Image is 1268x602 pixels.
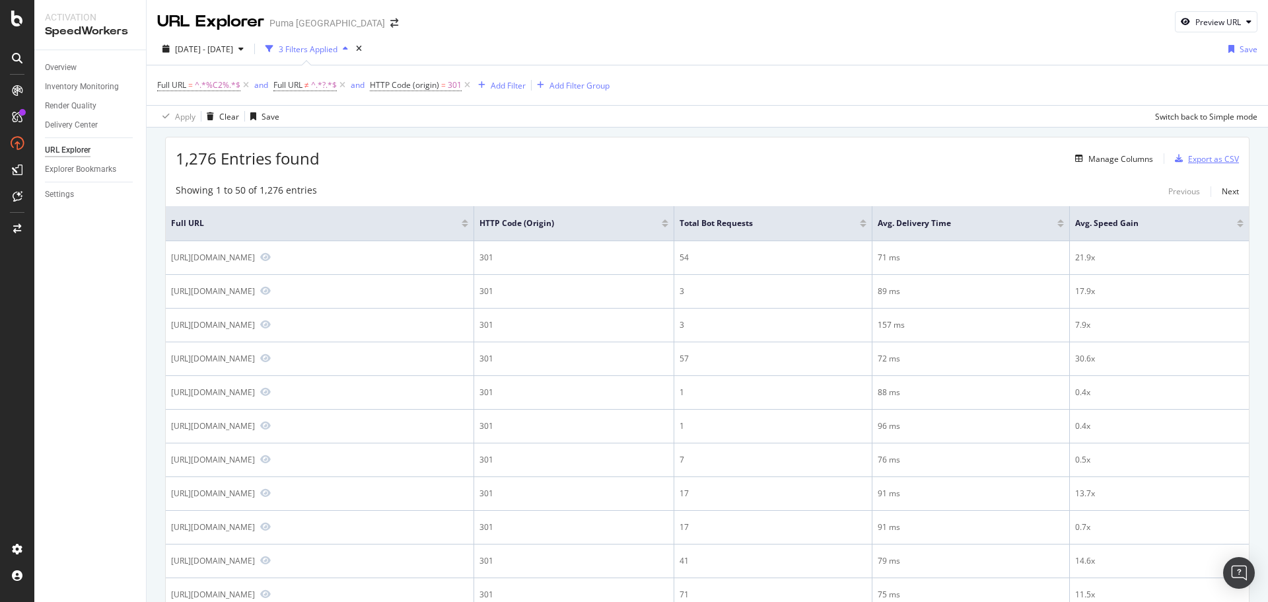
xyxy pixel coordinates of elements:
div: 91 ms [878,488,1064,500]
span: Avg. Speed Gain [1075,217,1217,229]
button: Add Filter Group [532,77,610,93]
div: 0.7x [1075,521,1244,533]
div: [URL][DOMAIN_NAME] [171,454,255,465]
div: 41 [680,555,866,567]
a: Preview https://ca.puma.com/ca/en/pd/puma-180-sneakers%C2%A0/389267 [260,354,271,363]
div: 301 [479,589,668,601]
div: Render Quality [45,99,96,113]
div: 89 ms [878,285,1064,297]
span: ≠ [304,79,309,91]
span: Total Bot Requests [680,217,839,229]
a: Preview https://ca.puma.com/ca/en/pd/puma-x-haribo-rs-x%C2%B3-sneakers-jr/383472 [260,320,271,329]
div: [URL][DOMAIN_NAME] [171,521,255,533]
div: [URL][DOMAIN_NAME] [171,252,255,263]
div: Add Filter [491,80,526,91]
div: Inventory Monitoring [45,80,119,94]
div: URL Explorer [45,143,90,157]
div: [URL][DOMAIN_NAME] [171,387,255,398]
div: 71 ms [878,252,1064,264]
span: HTTP Code (origin) [479,217,642,229]
div: 88 ms [878,387,1064,398]
div: 0.4x [1075,420,1244,432]
span: ^.*%C2%.*$ [195,76,240,94]
div: Save [262,111,279,122]
div: 7.9x [1075,319,1244,331]
div: 76 ms [878,454,1064,466]
button: and [351,79,365,91]
div: Delivery Center [45,118,98,132]
div: 301 [479,285,668,297]
span: = [188,79,193,91]
div: 79 ms [878,555,1064,567]
div: 17 [680,521,866,533]
button: Save [1223,38,1257,59]
a: Preview https://us.puma.com/us/en/pd/puma-x-sonic-rs-x%C2%B3-color-toddler-shoes/373981 [260,488,271,498]
div: [URL][DOMAIN_NAME] [171,488,255,499]
div: Puma [GEOGRAPHIC_DATA] [269,17,385,30]
a: Preview https://us.puma.com/us/en/pd/rs-x%C2%B3-puzzle-mens-sneakers/371570 [260,252,271,262]
div: 91 ms [878,521,1064,533]
div: Add Filter Group [549,80,610,91]
span: HTTP Code (origin) [370,79,439,91]
div: 1 [680,420,866,432]
div: [URL][DOMAIN_NAME] [171,420,255,432]
a: Inventory Monitoring [45,80,137,94]
div: 301 [479,420,668,432]
div: Activation [45,11,135,24]
div: 54 [680,252,866,264]
div: 57 [680,353,866,365]
div: Open Intercom Messenger [1223,557,1255,589]
div: 301 [479,454,668,466]
div: Showing 1 to 50 of 1,276 entries [176,184,317,200]
a: Preview https://ca.puma.com/ca/en/pd/mercedes-amg-petronas-f1%C2%AE-motorsport-mens-statement-wov... [260,387,271,396]
button: Previous [1168,184,1200,200]
div: [URL][DOMAIN_NAME] [171,319,255,330]
div: 301 [479,252,668,264]
button: and [254,79,268,91]
div: 7 [680,454,866,466]
a: Preview https://us.puma.com/en/us/pd/puma-x-sonic-rs-x%C2%B3-color-toddler-shoes/373981 [260,455,271,464]
div: 30.6x [1075,353,1244,365]
div: Save [1240,44,1257,55]
button: Add Filter [473,77,526,93]
div: 71 [680,589,866,601]
span: = [441,79,446,91]
div: 1 [680,387,866,398]
a: Preview https://ca.puma.com/en/ca/pd/mercedes-amg-petronas-f1-rs-x%C2%B3-mens-sneakers/306756 [260,522,271,531]
a: Overview [45,61,137,75]
span: 301 [448,76,462,94]
div: Previous [1168,186,1200,197]
a: Delivery Center [45,118,137,132]
button: Manage Columns [1070,151,1153,167]
span: Full URL [273,79,302,91]
span: Avg. Delivery Time [878,217,1038,229]
div: 301 [479,488,668,500]
div: 17.9x [1075,285,1244,297]
div: 96 ms [878,420,1064,432]
div: 11.5x [1075,589,1244,601]
button: Save [245,106,279,127]
button: Switch back to Simple mode [1150,106,1257,127]
div: times [353,42,365,56]
a: Preview https://us.puma.com/us/en/pd/slipstream-iridescent-womens-sneaker%C2%A0/392886 [260,589,271,599]
a: URL Explorer [45,143,137,157]
div: 301 [479,555,668,567]
div: 3 [680,319,866,331]
div: arrow-right-arrow-left [390,19,398,28]
div: [URL][DOMAIN_NAME] [171,555,255,566]
div: 301 [479,353,668,365]
a: Settings [45,188,137,202]
div: Preview URL [1195,17,1241,28]
div: [URL][DOMAIN_NAME] [171,285,255,297]
div: Overview [45,61,77,75]
div: 75 ms [878,589,1064,601]
div: 13.7x [1075,488,1244,500]
div: 0.5x [1075,454,1244,466]
div: Explorer Bookmarks [45,163,116,176]
div: Apply [175,111,195,122]
a: Preview https://ca.puma.com/ca/fr/pd/chaussures-de-soccer-%C3%A0-crampons-future%C2%A08-pro-cage-... [260,286,271,295]
div: Next [1222,186,1239,197]
div: 14.6x [1075,555,1244,567]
